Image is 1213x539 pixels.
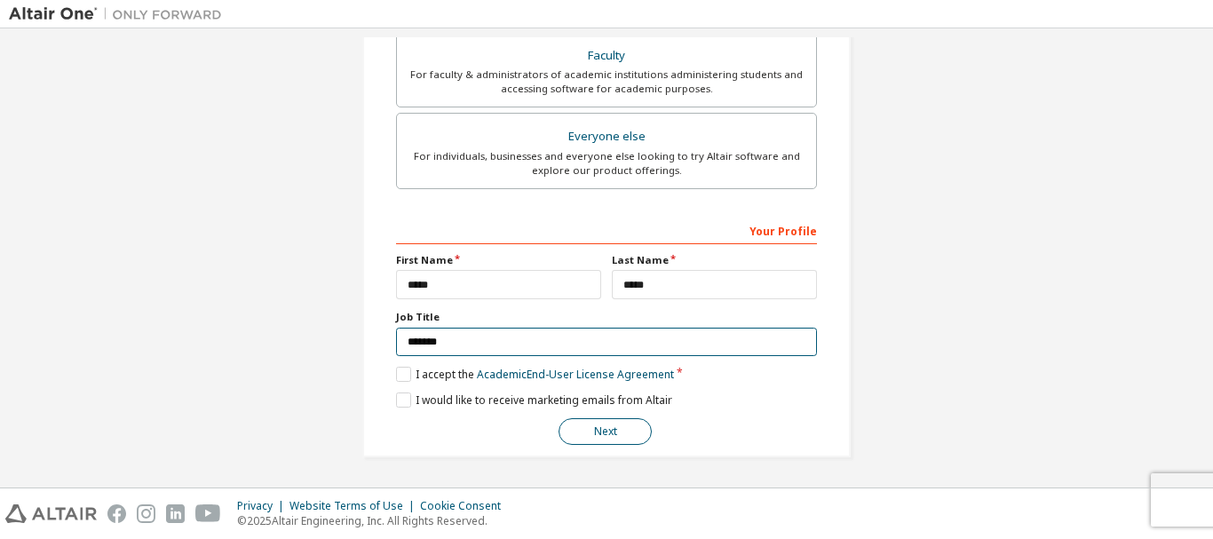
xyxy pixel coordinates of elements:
label: Last Name [612,253,817,267]
a: Academic End-User License Agreement [477,367,674,382]
label: Job Title [396,310,817,324]
img: Altair One [9,5,231,23]
div: For faculty & administrators of academic institutions administering students and accessing softwa... [408,67,805,96]
button: Next [559,418,652,445]
div: Website Terms of Use [289,499,420,513]
img: instagram.svg [137,504,155,523]
div: Faculty [408,44,805,68]
div: For individuals, businesses and everyone else looking to try Altair software and explore our prod... [408,149,805,178]
div: Privacy [237,499,289,513]
img: linkedin.svg [166,504,185,523]
p: © 2025 Altair Engineering, Inc. All Rights Reserved. [237,513,511,528]
label: I would like to receive marketing emails from Altair [396,392,672,408]
div: Everyone else [408,124,805,149]
label: I accept the [396,367,674,382]
div: Cookie Consent [420,499,511,513]
div: Your Profile [396,216,817,244]
label: First Name [396,253,601,267]
img: youtube.svg [195,504,221,523]
img: altair_logo.svg [5,504,97,523]
img: facebook.svg [107,504,126,523]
